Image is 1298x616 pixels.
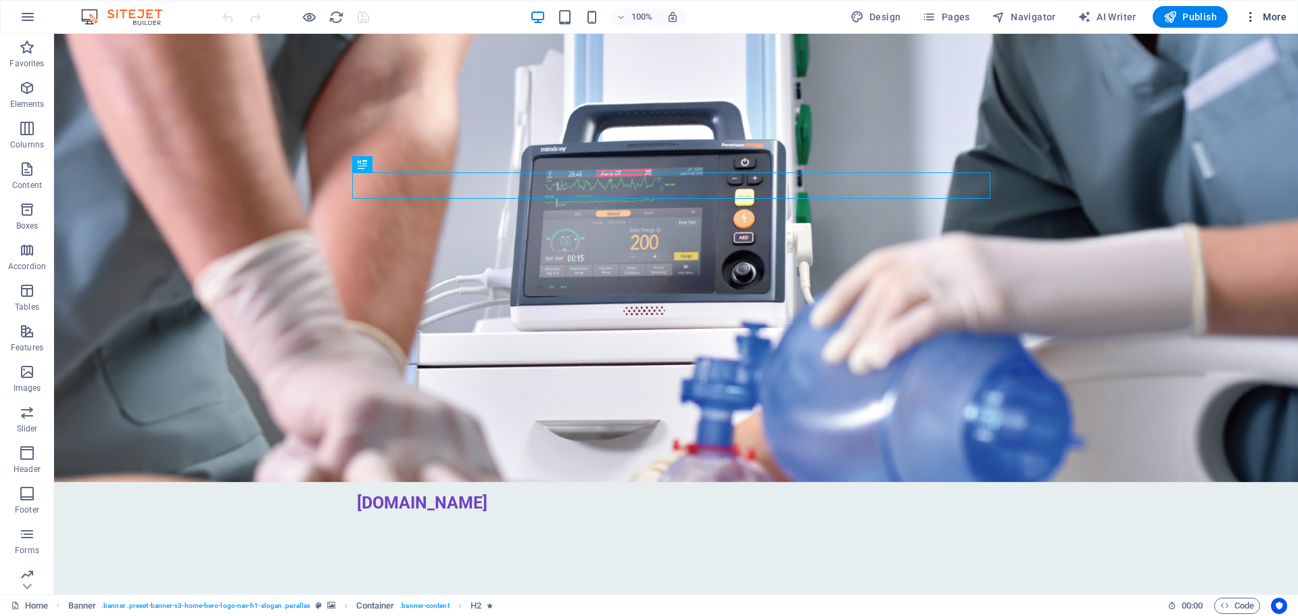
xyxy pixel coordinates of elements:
i: Reload page [329,9,344,25]
div: Design (Ctrl+Alt+Y) [845,6,907,28]
span: Publish [1163,10,1217,24]
span: More [1244,10,1287,24]
span: Navigator [992,10,1056,24]
i: On resize automatically adjust zoom level to fit chosen device. [667,11,679,23]
button: Pages [917,6,975,28]
p: Columns [10,139,44,150]
a: Click to cancel selection. Double-click to open Pages [11,598,48,614]
p: Forms [15,545,39,556]
i: This element contains a background [327,602,335,609]
button: AI Writer [1072,6,1142,28]
button: Code [1214,598,1260,614]
p: Elements [10,99,45,110]
p: Images [14,383,41,394]
span: Pages [922,10,969,24]
p: Content [12,180,42,191]
span: . banner-content [400,598,449,614]
span: Code [1220,598,1254,614]
button: More [1239,6,1292,28]
button: reload [328,9,344,25]
p: Footer [15,504,39,515]
span: . banner .preset-banner-v3-home-hero-logo-nav-h1-slogan .parallax [101,598,310,614]
span: Click to select. Double-click to edit [68,598,97,614]
i: This element is a customizable preset [316,602,322,609]
span: Click to select. Double-click to edit [471,598,481,614]
button: Design [845,6,907,28]
p: Header [14,464,41,475]
p: Slider [17,423,38,434]
button: Click here to leave preview mode and continue editing [301,9,317,25]
h6: Session time [1168,598,1203,614]
p: Accordion [8,261,46,272]
p: Boxes [16,220,39,231]
p: Favorites [9,58,44,69]
i: Element contains an animation [487,602,493,609]
button: Publish [1153,6,1228,28]
p: Features [11,342,43,353]
button: Usercentrics [1271,598,1287,614]
button: Navigator [986,6,1061,28]
h6: 100% [631,9,653,25]
span: : [1191,600,1193,611]
img: Editor Logo [78,9,179,25]
span: AI Writer [1078,10,1136,24]
span: Design [850,10,901,24]
span: Click to select. Double-click to edit [356,598,394,614]
span: 00 00 [1182,598,1203,614]
button: 100% [611,9,659,25]
nav: breadcrumb [68,598,494,614]
p: Tables [15,302,39,312]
